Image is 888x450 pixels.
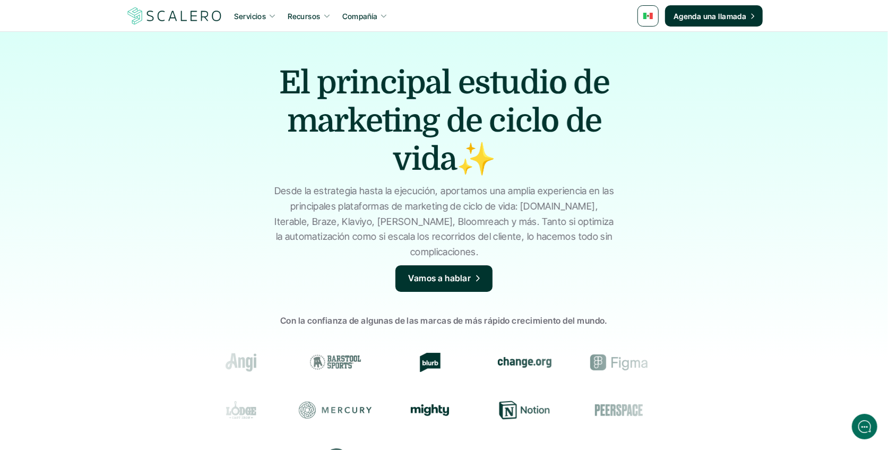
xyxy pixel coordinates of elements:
[89,371,134,378] span: We run on Gist
[665,5,763,27] a: Agenda una llamada
[674,11,747,22] p: Agenda una llamada
[342,11,377,22] p: Compañía
[272,184,617,260] p: Desde la estrategia hasta la ejecución, aportamos una amplia experiencia en las principales plata...
[16,141,196,162] button: New conversation
[16,71,196,122] h2: Let us know if we can help with lifecycle marketing.
[258,64,630,178] h1: El principal estudio de marketing de ciclo de vida✨
[235,11,266,22] p: Servicios
[288,11,320,22] p: Recursos
[409,272,471,285] p: Vamos a hablar
[16,51,196,68] h1: Hi! Welcome to [GEOGRAPHIC_DATA].
[126,6,223,25] a: Scalero company logotype
[852,414,877,439] iframe: gist-messenger-bubble-iframe
[395,265,493,292] a: Vamos a hablar
[68,147,127,155] span: New conversation
[126,6,223,26] img: Scalero company logotype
